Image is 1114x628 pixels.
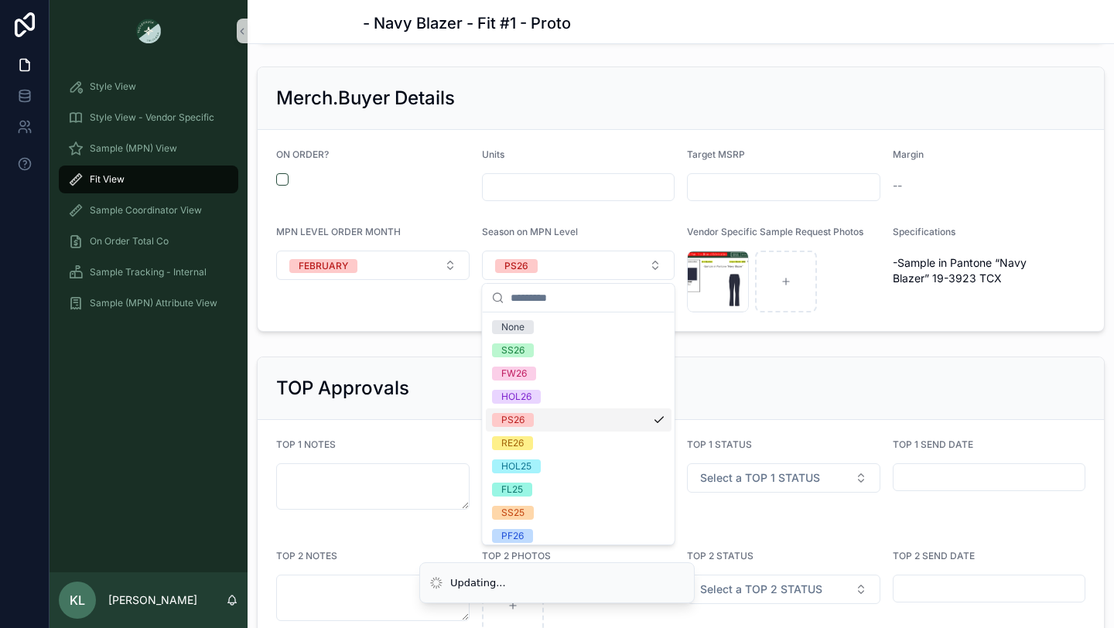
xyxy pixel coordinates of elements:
button: Select Button [687,463,880,493]
a: Style View - Vendor Specific [59,104,238,131]
span: Style View [90,80,136,93]
div: Suggestions [483,312,675,544]
span: TOP 1 NOTES [276,439,336,450]
span: Sample (MPN) View [90,142,177,155]
span: TOP 2 PHOTOS [482,550,551,561]
span: MPN LEVEL ORDER MONTH [276,226,401,237]
span: Select a TOP 2 STATUS [700,582,822,597]
span: Style View - Vendor Specific [90,111,214,124]
div: Updating... [450,575,506,591]
span: TOP 1 STATUS [687,439,752,450]
span: Season on MPN Level [482,226,578,237]
span: On Order Total Co [90,235,169,247]
span: Select a TOP 1 STATUS [700,470,820,486]
a: Fit View [59,166,238,193]
span: TOP 2 SEND DATE [893,550,975,561]
a: Sample (MPN) Attribute View [59,289,238,317]
h2: Merch.Buyer Details [276,86,455,111]
span: Fit View [90,173,125,186]
span: -- [893,178,902,193]
span: Margin [893,148,924,160]
div: SS25 [501,506,525,520]
div: RE26 [501,436,524,450]
div: HOL26 [501,390,531,404]
span: TOP 2 STATUS [687,550,753,561]
h2: TOP Approvals [276,376,409,401]
button: Select Button [687,575,880,604]
div: FEBRUARY [299,259,348,273]
div: PS26 [504,259,528,273]
span: Target MSRP [687,148,745,160]
span: -Sample in Pantone “Navy Blazer” 19-3923 TCX [893,255,1086,286]
a: On Order Total Co [59,227,238,255]
a: Sample Coordinator View [59,196,238,224]
span: KL [70,591,85,609]
span: Sample Coordinator View [90,204,202,217]
span: Sample (MPN) Attribute View [90,297,217,309]
button: Select Button [482,251,675,280]
span: ON ORDER? [276,148,329,160]
h1: - Navy Blazer - Fit #1 - Proto [363,12,571,34]
div: FL25 [501,483,523,497]
img: App logo [136,19,161,43]
a: Sample Tracking - Internal [59,258,238,286]
div: PF26 [501,529,524,543]
div: PS26 [501,413,525,427]
a: Sample (MPN) View [59,135,238,162]
div: HOL25 [501,459,531,473]
div: SS26 [501,343,525,357]
span: Specifications [893,226,955,237]
span: TOP 1 SEND DATE [893,439,973,450]
div: scrollable content [50,62,248,337]
a: Style View [59,73,238,101]
span: Vendor Specific Sample Request Photos [687,226,863,237]
div: FW26 [501,367,527,381]
span: TOP 2 NOTES [276,550,337,561]
p: [PERSON_NAME] [108,592,197,608]
span: Units [482,148,504,160]
span: Sample Tracking - Internal [90,266,207,278]
button: Select Button [276,251,470,280]
div: None [501,320,525,334]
